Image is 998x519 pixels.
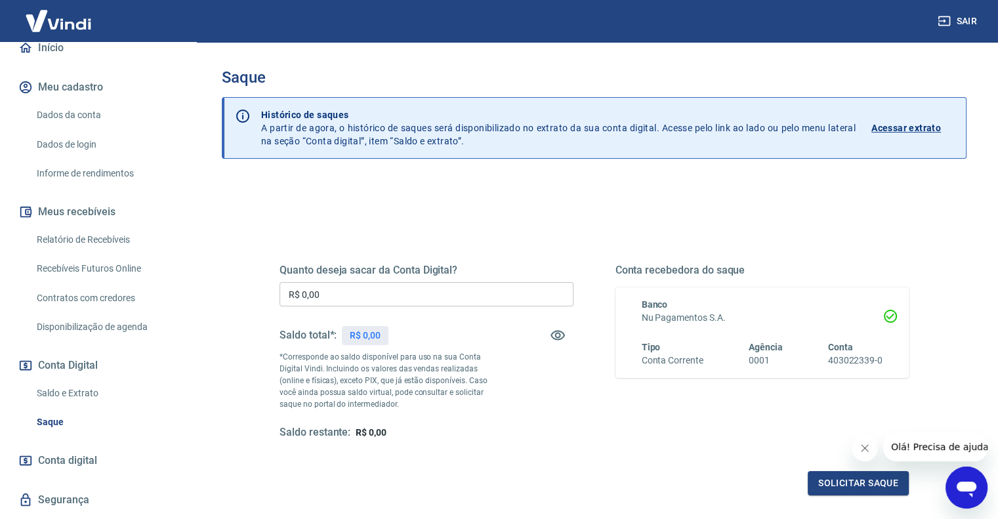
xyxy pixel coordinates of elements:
[828,354,883,367] h6: 403022339-0
[883,432,988,461] iframe: Mensagem da empresa
[642,354,703,367] h6: Conta Corrente
[31,226,180,253] a: Relatório de Recebíveis
[871,121,941,135] p: Acessar extrato
[31,131,180,158] a: Dados de login
[356,427,386,438] span: R$ 0,00
[280,351,500,410] p: *Corresponde ao saldo disponível para uso na sua Conta Digital Vindi. Incluindo os valores das ve...
[16,33,180,62] a: Início
[16,486,180,514] a: Segurança
[642,299,668,310] span: Banco
[828,342,853,352] span: Conta
[946,467,988,509] iframe: Botão para abrir a janela de mensagens
[31,380,180,407] a: Saldo e Extrato
[935,9,982,33] button: Sair
[16,197,180,226] button: Meus recebíveis
[749,342,783,352] span: Agência
[8,9,110,20] span: Olá! Precisa de ajuda?
[852,435,878,461] iframe: Fechar mensagem
[642,342,661,352] span: Tipo
[280,329,337,342] h5: Saldo total*:
[642,311,883,325] h6: Nu Pagamentos S.A.
[261,108,856,121] p: Histórico de saques
[31,314,180,341] a: Disponibilização de agenda
[261,108,856,148] p: A partir de agora, o histórico de saques será disponibilizado no extrato da sua conta digital. Ac...
[31,409,180,436] a: Saque
[31,285,180,312] a: Contratos com credores
[280,264,573,277] h5: Quanto deseja sacar da Conta Digital?
[871,108,955,148] a: Acessar extrato
[749,354,783,367] h6: 0001
[31,160,180,187] a: Informe de rendimentos
[31,255,180,282] a: Recebíveis Futuros Online
[808,471,909,495] button: Solicitar saque
[16,351,180,380] button: Conta Digital
[222,68,967,87] h3: Saque
[16,446,180,475] a: Conta digital
[16,1,101,41] img: Vindi
[38,451,97,470] span: Conta digital
[31,102,180,129] a: Dados da conta
[615,264,909,277] h5: Conta recebedora do saque
[280,426,350,440] h5: Saldo restante:
[16,73,180,102] button: Meu cadastro
[350,329,381,343] p: R$ 0,00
